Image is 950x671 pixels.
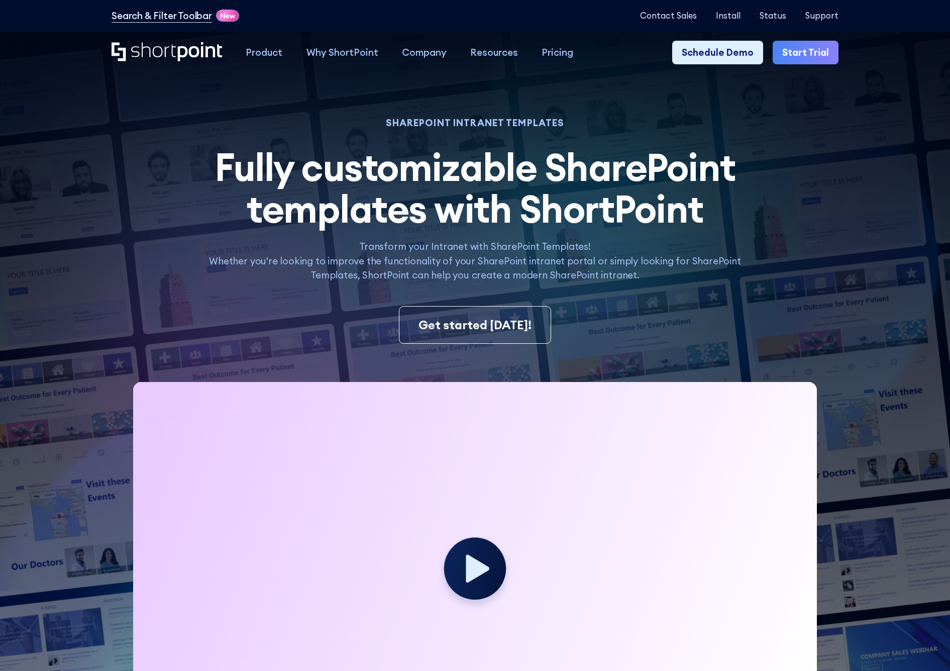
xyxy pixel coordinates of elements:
h1: SHAREPOINT INTRANET TEMPLATES [197,119,753,127]
div: Why ShortPoint [306,45,378,59]
div: Resources [470,45,518,59]
a: Home [112,42,222,63]
a: Install [716,11,741,20]
a: Status [760,11,786,20]
div: Get started [DATE]! [418,316,532,334]
p: Transform your Intranet with SharePoint Templates! Whether you're looking to improve the function... [197,239,753,282]
a: Resources [458,41,530,64]
a: Support [805,11,838,20]
a: Start Trial [773,41,838,64]
a: Why ShortPoint [294,41,390,64]
a: Search & Filter Toolbar [112,9,212,23]
a: Get started [DATE]! [399,306,551,344]
div: Pricing [542,45,573,59]
a: Pricing [530,41,585,64]
a: Contact Sales [640,11,697,20]
span: Fully customizable SharePoint templates with ShortPoint [215,143,735,233]
a: Product [234,41,294,64]
a: Schedule Demo [672,41,763,64]
iframe: Chat Widget [900,623,950,671]
a: Company [390,41,458,64]
div: Product [246,45,282,59]
div: Company [402,45,447,59]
